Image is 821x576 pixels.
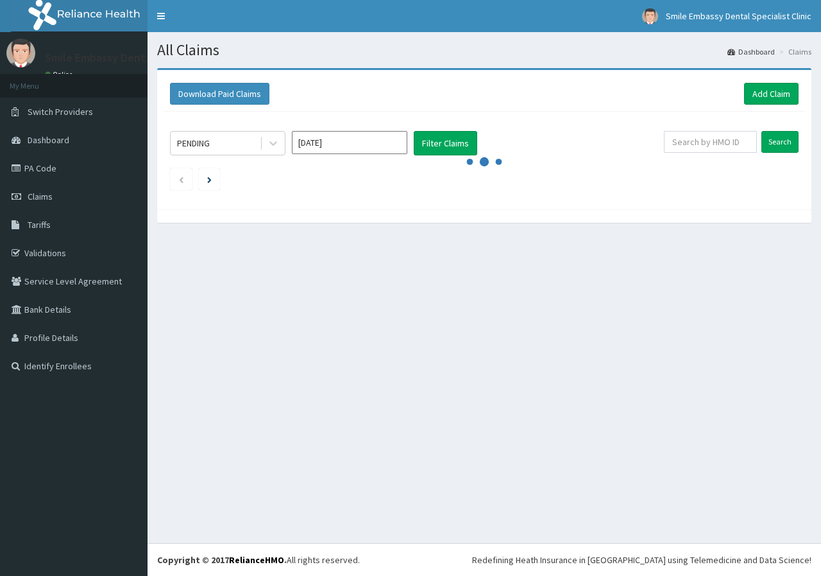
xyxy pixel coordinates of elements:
[727,46,775,57] a: Dashboard
[207,173,212,185] a: Next page
[28,219,51,231] span: Tariffs
[414,131,477,155] button: Filter Claims
[6,39,35,67] img: User Image
[157,554,287,566] strong: Copyright © 2017 .
[170,83,269,105] button: Download Paid Claims
[28,134,69,146] span: Dashboard
[776,46,811,57] li: Claims
[465,143,504,181] svg: audio-loading
[178,173,184,185] a: Previous page
[45,70,76,79] a: Online
[45,52,236,64] p: Smile Embassy Dental Specialist Clinic
[28,191,53,202] span: Claims
[666,10,811,22] span: Smile Embassy Dental Specialist Clinic
[642,8,658,24] img: User Image
[472,554,811,566] div: Redefining Heath Insurance in [GEOGRAPHIC_DATA] using Telemedicine and Data Science!
[229,554,284,566] a: RelianceHMO
[157,42,811,58] h1: All Claims
[28,106,93,118] span: Switch Providers
[664,131,757,153] input: Search by HMO ID
[177,137,210,150] div: PENDING
[761,131,799,153] input: Search
[148,543,821,576] footer: All rights reserved.
[744,83,799,105] a: Add Claim
[292,131,407,154] input: Select Month and Year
